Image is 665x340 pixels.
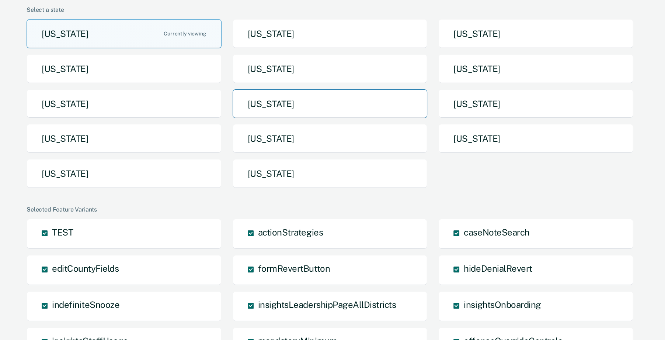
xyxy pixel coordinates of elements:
[52,227,73,237] span: TEST
[52,299,119,310] span: indefiniteSnooze
[258,263,330,274] span: formRevertButton
[233,89,428,119] button: [US_STATE]
[258,299,396,310] span: insightsLeadershipPageAllDistricts
[438,19,633,48] button: [US_STATE]
[464,227,529,237] span: caseNoteSearch
[233,19,428,48] button: [US_STATE]
[52,263,119,274] span: editCountyFields
[464,263,532,274] span: hideDenialRevert
[464,299,541,310] span: insightsOnboarding
[233,124,428,153] button: [US_STATE]
[27,206,636,213] div: Selected Feature Variants
[233,54,428,83] button: [US_STATE]
[258,227,323,237] span: actionStrategies
[233,159,428,188] button: [US_STATE]
[438,89,633,119] button: [US_STATE]
[27,124,222,153] button: [US_STATE]
[27,159,222,188] button: [US_STATE]
[27,54,222,83] button: [US_STATE]
[27,19,222,48] button: [US_STATE]
[438,54,633,83] button: [US_STATE]
[438,124,633,153] button: [US_STATE]
[27,6,636,13] div: Select a state
[27,89,222,119] button: [US_STATE]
